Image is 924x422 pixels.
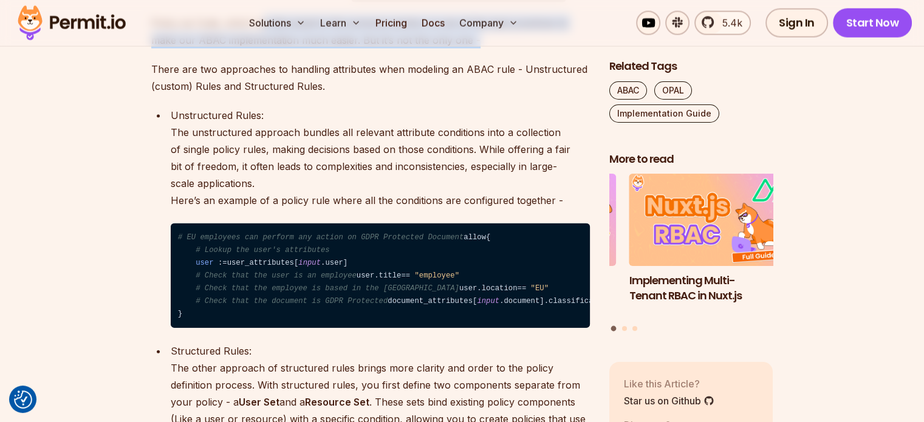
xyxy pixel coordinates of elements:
[222,259,227,267] span: =
[171,107,590,209] p: Unstructured Rules: The unstructured approach bundles all relevant attribute conditions into a co...
[305,396,369,408] strong: Resource Set
[196,259,213,267] span: user
[414,271,459,280] span: "employee"
[401,271,405,280] span: =
[624,376,714,390] p: Like this Article?
[609,58,773,73] h2: Related Tags
[473,297,477,305] span: [
[517,284,521,293] span: =
[171,223,590,328] code: allow user_attributes .user user.title user.location document_attributes .document .classification
[417,11,450,35] a: Docs
[315,11,366,35] button: Learn
[477,297,499,305] span: input
[196,246,330,254] span: # Lookup the user's attributes
[12,2,131,44] img: Permit logo
[178,233,464,242] span: # EU employees can perform any action on GDPR Protected Document
[244,11,310,35] button: Solutions
[629,174,793,318] a: Implementing Multi-Tenant RBAC in Nuxt.jsImplementing Multi-Tenant RBAC in Nuxt.js
[833,9,912,38] a: Start Now
[609,151,773,166] h2: More to read
[452,174,616,318] li: 3 of 3
[629,273,793,303] h3: Implementing Multi-Tenant RBAC in Nuxt.js
[14,390,32,409] img: Revisit consent button
[609,174,773,333] div: Posts
[294,259,298,267] span: [
[629,174,793,318] li: 1 of 3
[343,259,347,267] span: ]
[624,393,714,407] a: Star us on Github
[715,16,742,30] span: 5.4k
[454,11,523,35] button: Company
[406,271,410,280] span: =
[609,104,719,122] a: Implementation Guide
[531,284,549,293] span: "EU"
[196,271,357,280] span: # Check that the user is an employee
[196,297,388,305] span: # Check that the document is GDPR Protected
[196,284,459,293] span: # Check that the employee is based in the [GEOGRAPHIC_DATA]
[765,9,828,38] a: Sign In
[486,233,490,242] span: {
[298,259,321,267] span: input
[151,61,590,95] p: There are two approaches to handling attributes when modeling an ABAC rule - Unstructured (custom...
[609,81,647,99] a: ABAC
[371,11,412,35] a: Pricing
[14,390,32,409] button: Consent Preferences
[522,284,526,293] span: =
[654,81,692,99] a: OPAL
[239,396,279,408] strong: User Set
[629,174,793,266] img: Implementing Multi-Tenant RBAC in Nuxt.js
[611,325,617,331] button: Go to slide 1
[452,174,616,266] img: Policy-Based Access Control (PBAC) Isn’t as Great as You Think
[452,273,616,318] h3: Policy-Based Access Control (PBAC) Isn’t as Great as You Think
[632,325,637,330] button: Go to slide 3
[694,11,751,35] a: 5.4k
[218,259,222,267] span: :
[178,310,182,318] span: }
[539,297,544,305] span: ]
[622,325,627,330] button: Go to slide 2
